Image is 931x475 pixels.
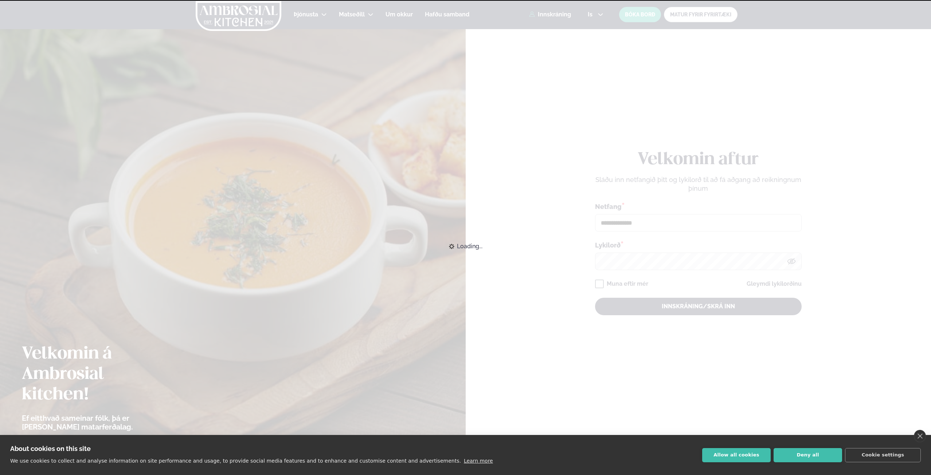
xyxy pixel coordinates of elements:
[774,448,842,462] button: Deny all
[702,448,771,462] button: Allow all cookies
[10,458,461,464] p: We use cookies to collect and analyse information on site performance and usage, to provide socia...
[464,458,493,464] a: Learn more
[845,448,921,462] button: Cookie settings
[10,445,91,452] strong: About cookies on this site
[914,430,926,442] a: close
[457,238,482,254] span: Loading...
